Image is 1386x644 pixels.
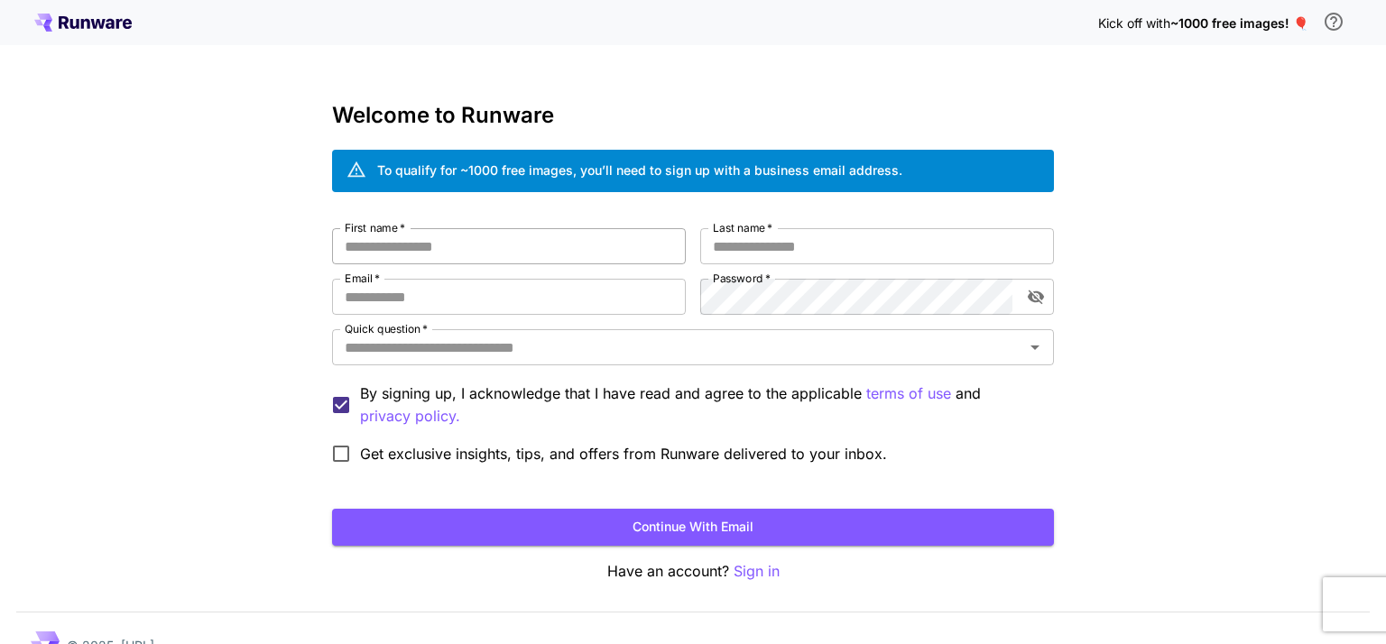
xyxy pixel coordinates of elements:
span: ~1000 free images! 🎈 [1170,15,1308,31]
button: By signing up, I acknowledge that I have read and agree to the applicable and privacy policy. [866,382,951,405]
span: Get exclusive insights, tips, and offers from Runware delivered to your inbox. [360,443,887,465]
label: Quick question [345,321,428,336]
button: toggle password visibility [1020,281,1052,313]
p: terms of use [866,382,951,405]
button: Sign in [734,560,780,583]
span: Kick off with [1098,15,1170,31]
div: To qualify for ~1000 free images, you’ll need to sign up with a business email address. [377,161,902,179]
p: privacy policy. [360,405,460,428]
label: Email [345,271,380,286]
button: By signing up, I acknowledge that I have read and agree to the applicable terms of use and [360,405,460,428]
h3: Welcome to Runware [332,103,1054,128]
button: In order to qualify for free credit, you need to sign up with a business email address and click ... [1316,4,1352,40]
label: Last name [713,220,772,235]
button: Continue with email [332,509,1054,546]
p: By signing up, I acknowledge that I have read and agree to the applicable and [360,382,1039,428]
p: Have an account? [332,560,1054,583]
button: Open [1022,335,1048,360]
label: First name [345,220,405,235]
label: Password [713,271,771,286]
